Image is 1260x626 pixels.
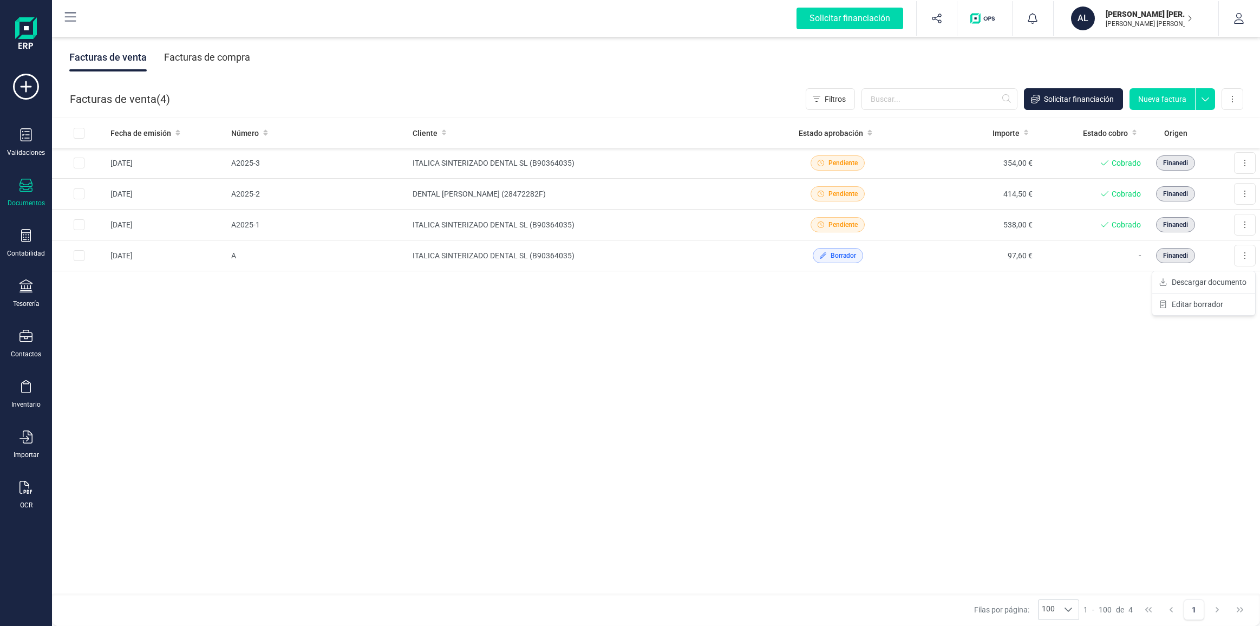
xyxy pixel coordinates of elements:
td: 538,00 € [904,210,1037,240]
span: Pendiente [828,189,858,199]
td: 414,50 € [904,179,1037,210]
span: de [1116,604,1124,615]
button: Last Page [1230,599,1250,620]
td: A2025-1 [227,210,408,240]
span: Filtros [825,94,846,105]
span: Estado aprobación [799,128,863,139]
span: Editar borrador [1172,299,1223,310]
button: Next Page [1207,599,1228,620]
div: Solicitar financiación [797,8,903,29]
button: Editar borrador [1152,294,1255,315]
span: Solicitar financiación [1044,94,1114,105]
button: Logo de OPS [964,1,1006,36]
span: Pendiente [828,220,858,230]
div: Contabilidad [7,249,45,258]
span: Origen [1164,128,1187,139]
span: 100 [1099,604,1112,615]
td: [DATE] [106,210,227,240]
span: 100 [1039,600,1058,620]
div: AL [1071,6,1095,30]
span: Cobrado [1112,158,1141,168]
span: Descargar documento [1172,277,1246,288]
span: 4 [160,92,166,107]
div: - [1083,604,1133,615]
div: Contactos [11,350,41,358]
div: Row Selected 3fb8c4a7-8b96-47cc-aa2c-fca21e9cf216 [74,219,84,230]
div: Row Selected 2770bfcc-ff90-4346-b73d-88e61a598ddb [74,250,84,261]
div: Importar [14,451,39,459]
span: 4 [1128,604,1133,615]
td: A2025-3 [227,148,408,179]
img: Logo Finanedi [15,17,37,52]
td: DENTAL [PERSON_NAME] (28472282F) [408,179,772,210]
span: Estado cobro [1083,128,1128,139]
span: Importe [993,128,1020,139]
span: Cobrado [1112,188,1141,199]
button: Nueva factura [1130,88,1195,110]
td: [DATE] [106,179,227,210]
span: Finanedi [1163,158,1188,168]
div: Tesorería [13,299,40,308]
div: Facturas de venta [69,43,147,71]
span: Número [231,128,259,139]
div: All items unselected [74,128,84,139]
div: OCR [20,501,32,510]
td: 354,00 € [904,148,1037,179]
div: Validaciones [7,148,45,157]
img: Logo de OPS [970,13,999,24]
p: - [1041,249,1141,262]
td: A2025-2 [227,179,408,210]
span: Borrador [831,251,856,260]
div: Facturas de compra [164,43,250,71]
td: [DATE] [106,148,227,179]
input: Buscar... [861,88,1017,110]
button: Previous Page [1161,599,1181,620]
span: 1 [1083,604,1088,615]
div: Row Selected cf6df869-def2-4838-8c96-60fe58cb1908 [74,188,84,199]
div: Row Selected 8a5b8731-925f-425b-9fac-5af5352a5304 [74,158,84,168]
td: 97,60 € [904,240,1037,271]
span: Fecha de emisión [110,128,171,139]
button: Descargar documento [1152,271,1255,293]
td: ITALICA SINTERIZADO DENTAL SL (B90364035) [408,210,772,240]
p: [PERSON_NAME] [PERSON_NAME] [1106,9,1192,19]
td: A [227,240,408,271]
button: Solicitar financiación [784,1,916,36]
div: Documentos [8,199,45,207]
p: [PERSON_NAME] [PERSON_NAME] [1106,19,1192,28]
span: Cobrado [1112,219,1141,230]
div: Facturas de venta ( ) [70,88,170,110]
td: ITALICA SINTERIZADO DENTAL SL (B90364035) [408,148,772,179]
button: AL[PERSON_NAME] [PERSON_NAME][PERSON_NAME] [PERSON_NAME] [1067,1,1205,36]
td: ITALICA SINTERIZADO DENTAL SL (B90364035) [408,240,772,271]
button: Page 1 [1184,599,1204,620]
div: Filas por página: [974,599,1079,620]
div: Inventario [11,400,41,409]
td: [DATE] [106,240,227,271]
span: Finanedi [1163,220,1188,230]
span: Finanedi [1163,251,1188,260]
button: Filtros [806,88,855,110]
span: Pendiente [828,158,858,168]
span: Finanedi [1163,189,1188,199]
button: Solicitar financiación [1024,88,1123,110]
button: First Page [1138,599,1159,620]
span: Cliente [413,128,438,139]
